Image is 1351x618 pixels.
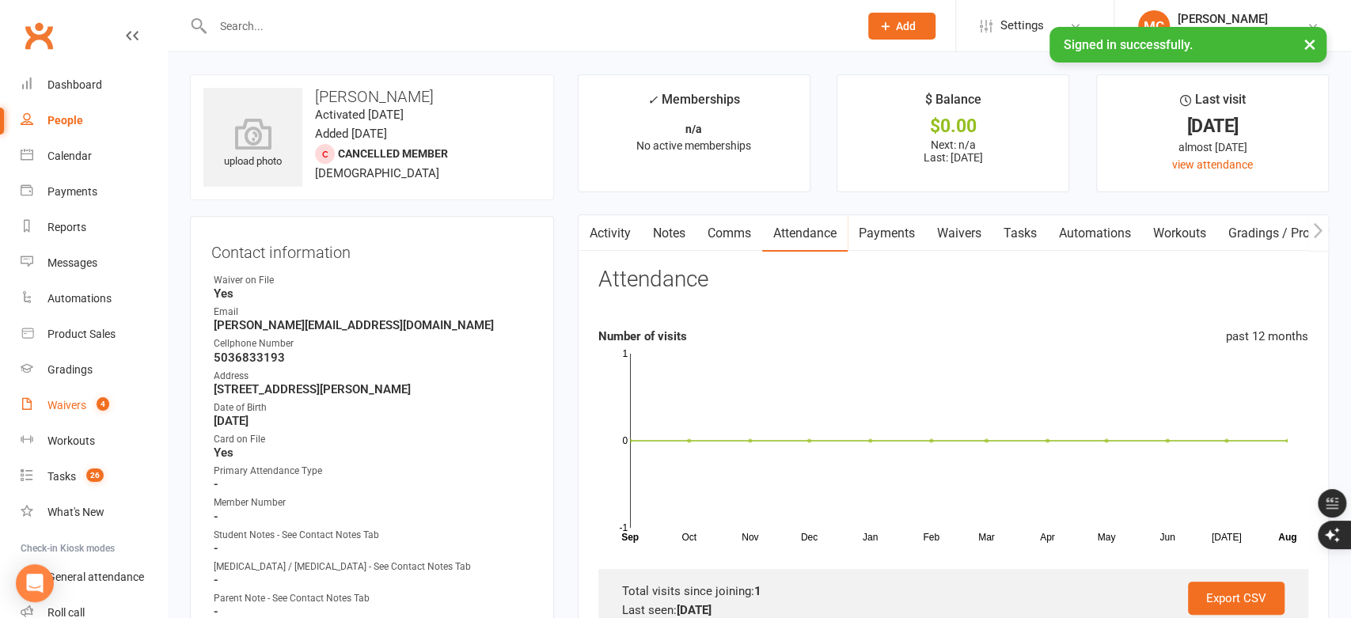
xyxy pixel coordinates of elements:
[636,139,751,152] span: No active memberships
[214,414,533,428] strong: [DATE]
[208,15,848,37] input: Search...
[214,305,533,320] div: Email
[21,317,167,352] a: Product Sales
[47,292,112,305] div: Automations
[214,510,533,524] strong: -
[21,352,167,388] a: Gradings
[21,210,167,245] a: Reports
[21,103,167,138] a: People
[848,215,926,252] a: Payments
[214,541,533,555] strong: -
[47,114,83,127] div: People
[21,138,167,174] a: Calendar
[21,423,167,459] a: Workouts
[47,256,97,269] div: Messages
[16,564,54,602] div: Open Intercom Messenger
[622,582,1285,601] div: Total visits since joining:
[21,245,167,281] a: Messages
[47,185,97,198] div: Payments
[21,281,167,317] a: Automations
[315,108,404,122] time: Activated [DATE]
[1111,138,1314,156] div: almost [DATE]
[211,237,533,261] h3: Contact information
[762,215,848,252] a: Attendance
[579,215,642,252] a: Activity
[1111,118,1314,135] div: [DATE]
[203,88,541,105] h3: [PERSON_NAME]
[21,388,167,423] a: Waivers 4
[647,89,740,119] div: Memberships
[1178,26,1298,40] div: The Movement Park LLC
[214,573,533,587] strong: -
[852,118,1054,135] div: $0.00
[1064,37,1193,52] span: Signed in successfully.
[685,123,702,135] strong: n/a
[19,16,59,55] a: Clubworx
[21,495,167,530] a: What's New
[338,147,448,160] span: Cancelled member
[86,468,104,482] span: 26
[97,397,109,411] span: 4
[925,89,981,118] div: $ Balance
[926,215,992,252] a: Waivers
[1000,8,1044,44] span: Settings
[1226,327,1308,346] div: past 12 months
[992,215,1048,252] a: Tasks
[203,118,302,170] div: upload photo
[214,591,533,606] div: Parent Note - See Contact Notes Tab
[1048,215,1142,252] a: Automations
[47,78,102,91] div: Dashboard
[642,215,696,252] a: Notes
[47,470,76,483] div: Tasks
[214,382,533,396] strong: [STREET_ADDRESS][PERSON_NAME]
[214,286,533,301] strong: Yes
[868,13,935,40] button: Add
[214,528,533,543] div: Student Notes - See Contact Notes Tab
[214,336,533,351] div: Cellphone Number
[214,432,533,447] div: Card on File
[47,434,95,447] div: Workouts
[754,584,761,598] strong: 1
[21,174,167,210] a: Payments
[47,506,104,518] div: What's New
[1178,12,1298,26] div: [PERSON_NAME]
[1142,215,1217,252] a: Workouts
[647,93,658,108] i: ✓
[214,369,533,384] div: Address
[896,20,916,32] span: Add
[47,571,144,583] div: General attendance
[677,603,712,617] strong: [DATE]
[598,267,708,292] h3: Attendance
[214,273,533,288] div: Waiver on File
[47,328,116,340] div: Product Sales
[21,67,167,103] a: Dashboard
[47,363,93,376] div: Gradings
[214,477,533,491] strong: -
[214,559,533,574] div: [MEDICAL_DATA] / [MEDICAL_DATA] - See Contact Notes Tab
[21,559,167,595] a: General attendance kiosk mode
[214,318,533,332] strong: [PERSON_NAME][EMAIL_ADDRESS][DOMAIN_NAME]
[21,459,167,495] a: Tasks 26
[315,127,387,141] time: Added [DATE]
[47,150,92,162] div: Calendar
[47,399,86,411] div: Waivers
[214,400,533,415] div: Date of Birth
[214,351,533,365] strong: 5036833193
[1138,10,1170,42] div: MC
[1179,89,1245,118] div: Last visit
[214,445,533,460] strong: Yes
[1188,582,1285,615] a: Export CSV
[1172,158,1253,171] a: view attendance
[598,329,687,343] strong: Number of visits
[47,221,86,233] div: Reports
[852,138,1054,164] p: Next: n/a Last: [DATE]
[696,215,762,252] a: Comms
[1296,27,1324,61] button: ×
[315,166,439,180] span: [DEMOGRAPHIC_DATA]
[214,495,533,510] div: Member Number
[214,464,533,479] div: Primary Attendance Type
